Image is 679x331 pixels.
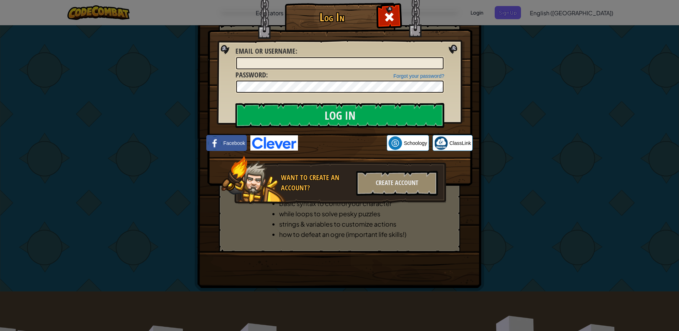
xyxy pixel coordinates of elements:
[235,70,266,80] span: Password
[434,136,448,150] img: classlink-logo-small.png
[208,136,222,150] img: facebook_small.png
[250,135,298,151] img: clever-logo-blue.png
[235,103,444,128] input: Log In
[356,171,438,196] div: Create Account
[235,46,297,56] label: :
[235,70,268,80] label: :
[287,11,377,23] h1: Log In
[404,140,427,147] span: Schoology
[393,73,444,79] a: Forgot your password?
[281,173,352,193] div: Want to create an account?
[223,140,245,147] span: Facebook
[389,136,402,150] img: schoology.png
[298,135,387,151] iframe: Sign in with Google Button
[533,7,672,72] iframe: Sign in with Google Dialog
[235,46,295,56] span: Email or Username
[450,140,471,147] span: ClassLink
